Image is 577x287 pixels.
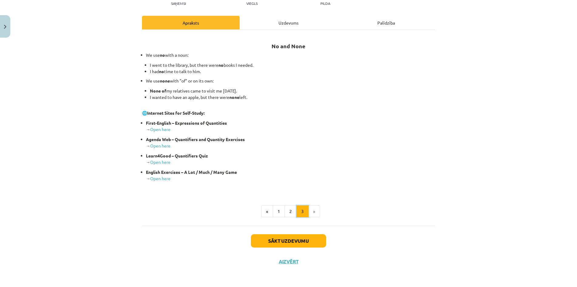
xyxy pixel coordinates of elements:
[261,205,273,218] button: «
[146,120,227,126] strong: First-English – Expressions of Quantities
[337,16,435,29] div: Palīdzība
[277,258,300,265] button: Aizvērt
[150,176,170,181] a: Open here
[320,1,330,5] p: pilda
[146,120,435,133] p: →
[150,127,170,132] a: Open here
[4,25,6,29] img: icon-close-lesson-0947bae3869378f0d4975bcd49f059093ad1ed9edebbc8119c70593378902aed.svg
[150,94,435,107] li: I wanted to have an apple, but there were left.
[160,78,170,83] strong: none
[251,234,326,248] button: Sākt uzdevumu
[246,1,258,5] p: Viegls
[146,169,435,182] p: →
[142,16,240,29] div: Apraksts
[229,94,239,100] strong: none
[160,52,165,58] strong: no
[146,169,237,175] strong: English Exercises – A Lot / Much / Many Game
[218,62,224,68] strong: no
[147,110,204,116] strong: Internet Sites for Self-Study:
[150,88,166,93] strong: None of
[146,153,208,158] strong: Learn4Good – Quantifiers Quiz
[146,52,435,58] p: We use with a noun:
[272,42,305,49] strong: No and None
[296,205,309,218] button: 3
[150,62,435,68] li: I went to the library, but there were books I needed.
[150,88,435,94] li: my relatives came to visit me [DATE].
[142,205,435,218] nav: Page navigation example
[146,78,435,84] p: We use with "of" or on its own:
[169,1,188,5] p: Saņemsi
[273,205,285,218] button: 1
[285,205,297,218] button: 2
[146,137,245,142] strong: Agenda Web – Quantifiers and Quantity Exercises
[150,143,170,148] a: Open here
[146,153,435,165] p: →
[240,16,337,29] div: Uzdevums
[142,110,435,116] p: 🌐
[146,136,435,149] p: →
[150,68,435,75] li: I had time to talk to him.
[159,69,164,74] strong: no
[150,159,170,165] a: Open here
